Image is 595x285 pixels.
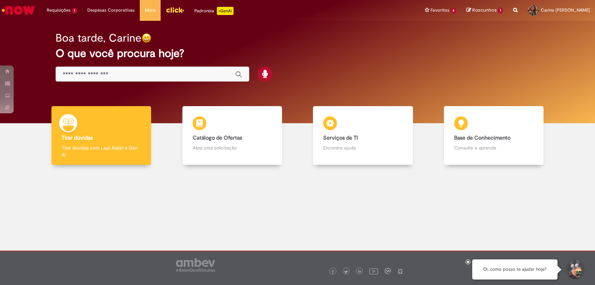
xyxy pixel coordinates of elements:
img: logo_footer_naosei.png [397,268,403,274]
p: Consulte e aprenda [454,144,533,151]
h2: O que você procura hoje? [56,47,539,59]
a: Base de Conhecimento Consulte e aprenda [428,106,559,165]
span: 1 [498,8,503,14]
p: Tirar dúvidas com Lupi Assist e Gen Ai [62,144,141,158]
span: 1 [72,8,77,14]
span: Despesas Corporativas [87,7,135,14]
img: logo_footer_ambev_rotulo_gray.png [176,258,215,272]
div: Padroniza [194,7,234,15]
a: Tirar dúvidas Tirar dúvidas com Lupi Assist e Gen Ai [36,106,167,165]
b: Catálogo de Ofertas [193,134,242,141]
p: +GenAi [217,7,234,15]
img: logo_footer_linkedin.png [358,270,361,274]
b: Serviços de TI [323,134,358,141]
a: Serviços de TI Encontre ajuda [298,106,429,165]
button: Iniciar Conversa de Suporte [564,259,585,280]
p: Encontre ajuda [323,144,402,151]
img: ServiceNow [1,3,36,17]
img: logo_footer_youtube.png [369,267,378,275]
h2: Boa tarde, Carine [56,32,142,44]
img: logo_footer_facebook.png [331,270,334,273]
img: logo_footer_twitter.png [344,270,348,273]
span: Rascunhos [472,7,497,13]
span: Favoritos [431,7,449,14]
img: click_logo_yellow_360x200.png [166,5,184,15]
a: Catálogo de Ofertas Abra uma solicitação [167,106,298,165]
span: Carine [PERSON_NAME] [541,7,590,13]
span: 4 [451,8,457,14]
span: More [145,7,155,14]
b: Base de Conhecimento [454,134,510,141]
span: Requisições [47,7,71,14]
img: logo_footer_workplace.png [385,268,391,274]
b: Tirar dúvidas [62,134,93,141]
p: Abra uma solicitação [193,144,272,151]
img: happy-face.png [142,33,151,43]
div: Oi, como posso te ajudar hoje? [472,259,557,280]
a: Rascunhos [466,7,503,14]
